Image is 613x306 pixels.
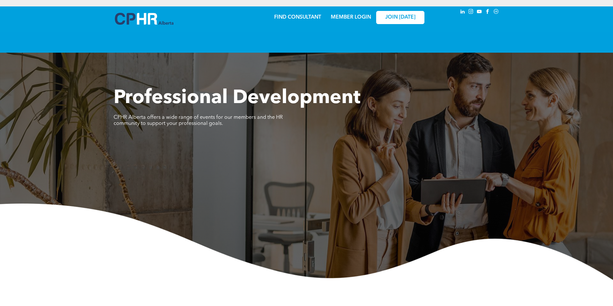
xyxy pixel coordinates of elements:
[476,8,483,17] a: youtube
[484,8,491,17] a: facebook
[331,15,371,20] a: MEMBER LOGIN
[385,14,415,21] span: JOIN [DATE]
[114,89,360,108] span: Professional Development
[493,8,500,17] a: Social network
[376,11,424,24] a: JOIN [DATE]
[114,115,283,126] span: CPHR Alberta offers a wide range of events for our members and the HR community to support your p...
[274,15,321,20] a: FIND CONSULTANT
[459,8,466,17] a: linkedin
[468,8,475,17] a: instagram
[115,13,173,25] img: A blue and white logo for cp alberta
